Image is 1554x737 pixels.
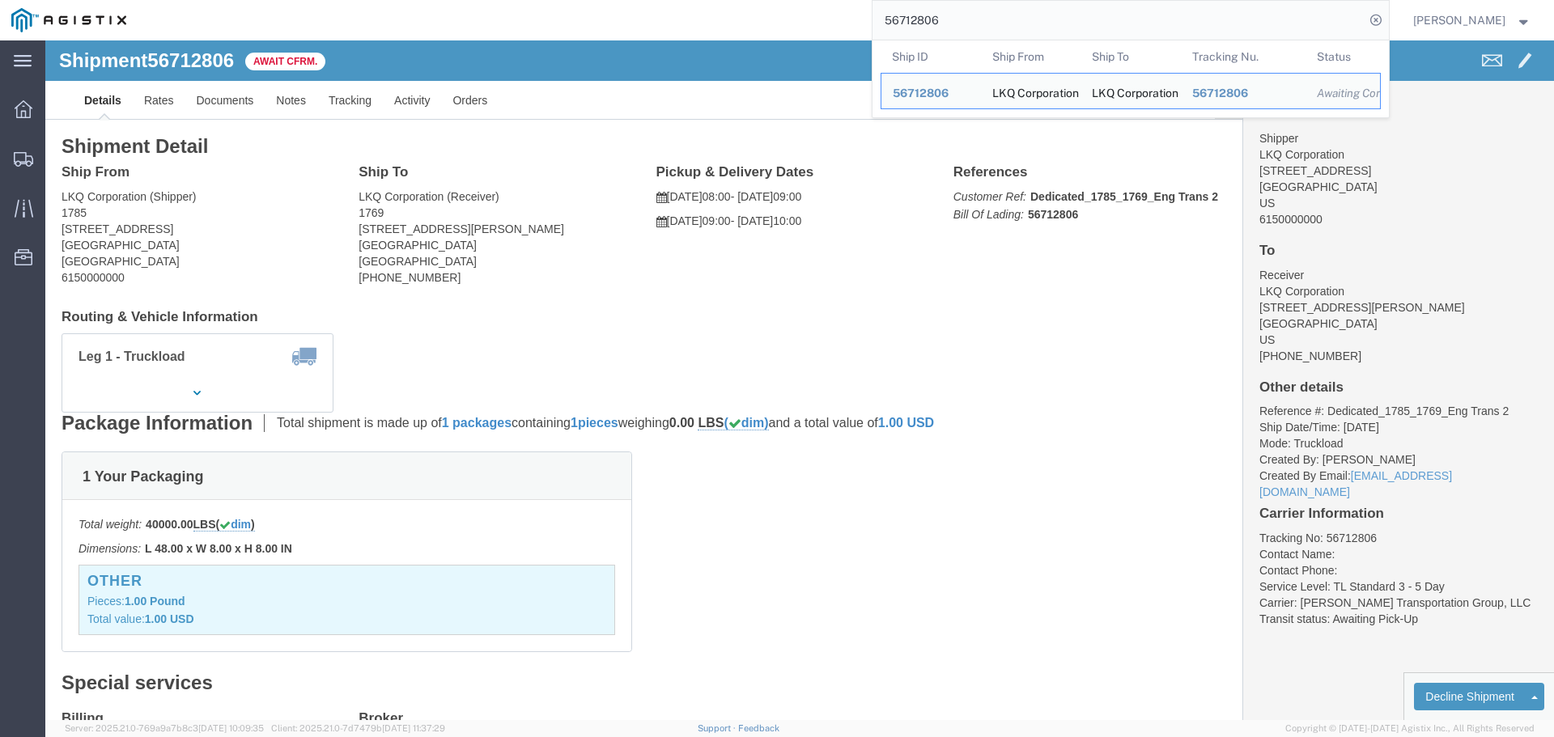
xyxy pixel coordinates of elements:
th: Tracking Nu. [1180,40,1306,73]
img: logo [11,8,126,32]
span: Server: 2025.21.0-769a9a7b8c3 [65,723,264,733]
th: Status [1306,40,1381,73]
th: Ship ID [881,40,981,73]
button: [PERSON_NAME] [1412,11,1532,30]
a: Support [698,723,738,733]
span: 56712806 [1191,87,1247,100]
span: Copyright © [DATE]-[DATE] Agistix Inc., All Rights Reserved [1285,722,1535,735]
div: 56712806 [1191,85,1294,102]
table: Search Results [881,40,1389,117]
a: Feedback [738,723,779,733]
span: Douglas Harris [1413,11,1505,29]
span: [DATE] 10:09:35 [198,723,264,733]
th: Ship From [980,40,1081,73]
span: 56712806 [893,87,949,100]
span: [DATE] 11:37:29 [382,723,445,733]
div: Awaiting Confirmation [1317,85,1369,102]
div: LKQ Corporation [991,74,1069,108]
iframe: FS Legacy Container [45,40,1554,720]
div: 56712806 [893,85,970,102]
div: LKQ Corporation [1092,74,1170,108]
th: Ship To [1081,40,1181,73]
span: Client: 2025.21.0-7d7479b [271,723,445,733]
input: Search for shipment number, reference number [873,1,1365,40]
